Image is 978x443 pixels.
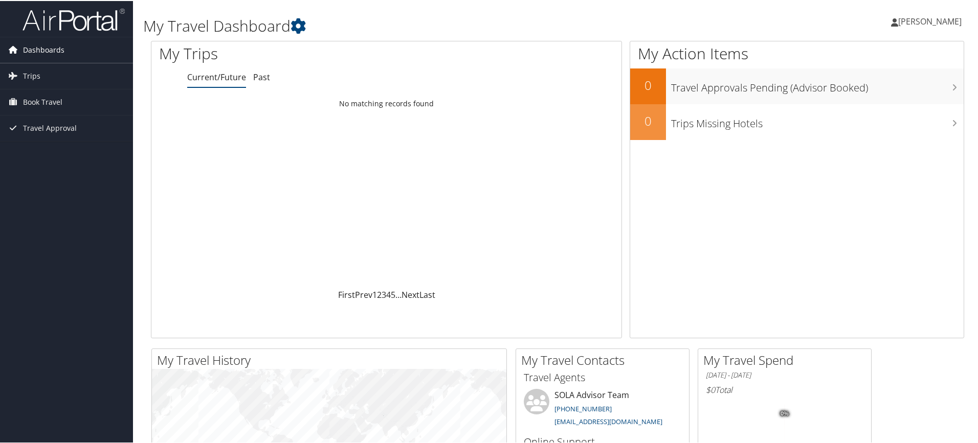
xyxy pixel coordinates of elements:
a: Last [419,288,435,299]
a: 0Travel Approvals Pending (Advisor Booked) [630,67,964,103]
a: [PERSON_NAME] [891,5,972,36]
img: airportal-logo.png [23,7,125,31]
span: [PERSON_NAME] [898,15,962,26]
h2: My Travel Contacts [521,351,689,368]
a: 0Trips Missing Hotels [630,103,964,139]
a: Next [402,288,419,299]
span: … [395,288,402,299]
h1: My Action Items [630,42,964,63]
h6: Total [706,383,863,394]
h1: My Travel Dashboard [143,14,696,36]
h1: My Trips [159,42,418,63]
td: No matching records found [151,94,621,112]
a: 1 [372,288,377,299]
a: Prev [355,288,372,299]
a: [PHONE_NUMBER] [554,403,612,412]
a: 4 [386,288,391,299]
h2: 0 [630,76,666,93]
span: Dashboards [23,36,64,62]
h2: My Travel Spend [703,351,871,368]
a: Past [253,71,270,82]
span: Trips [23,62,40,88]
a: 2 [377,288,382,299]
a: First [338,288,355,299]
li: SOLA Advisor Team [519,388,686,430]
h3: Trips Missing Hotels [671,110,964,130]
h6: [DATE] - [DATE] [706,369,863,379]
h2: 0 [630,111,666,129]
tspan: 0% [781,410,789,416]
a: [EMAIL_ADDRESS][DOMAIN_NAME] [554,416,662,425]
h3: Travel Agents [524,369,681,384]
h3: Travel Approvals Pending (Advisor Booked) [671,75,964,94]
span: Travel Approval [23,114,77,140]
a: Current/Future [187,71,246,82]
a: 3 [382,288,386,299]
span: Book Travel [23,88,62,114]
span: $0 [706,383,715,394]
h2: My Travel History [157,351,506,368]
a: 5 [391,288,395,299]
